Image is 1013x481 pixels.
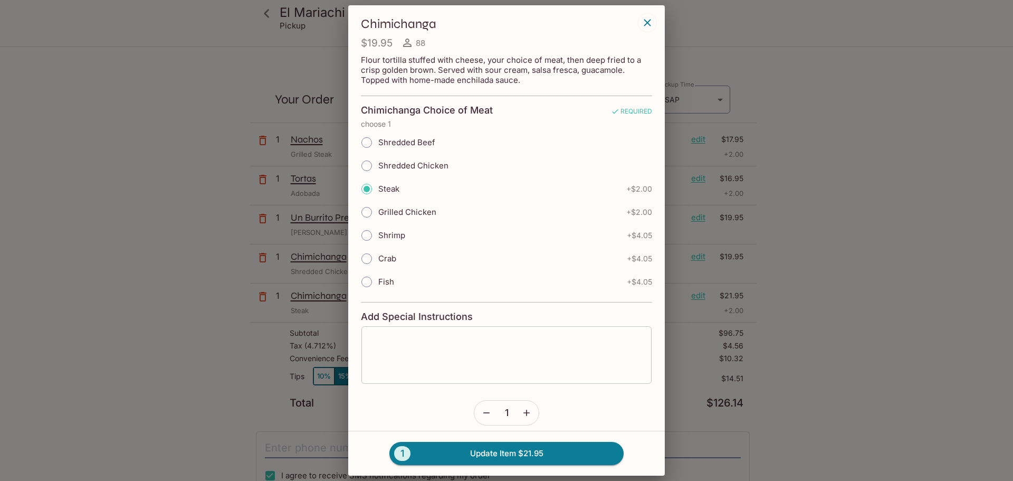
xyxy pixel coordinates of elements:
[626,185,652,193] span: + $2.00
[394,446,410,461] span: 1
[361,16,635,32] h3: Chimichanga
[378,137,435,147] span: Shredded Beef
[611,107,652,119] span: REQUIRED
[378,161,448,171] span: Shredded Chicken
[416,38,425,48] span: 88
[627,278,652,286] span: + $4.05
[361,120,652,128] p: choose 1
[378,277,394,287] span: Fish
[378,253,396,263] span: Crab
[378,207,436,217] span: Grilled Chicken
[361,36,393,50] h4: $19.95
[627,231,652,240] span: + $4.05
[361,311,652,323] h4: Add Special Instructions
[389,442,624,465] button: 1Update Item $21.95
[626,208,652,216] span: + $2.00
[361,55,652,85] p: Flour tortilla stuffed with cheese, your choice of meat, then deep fried to a crisp golden brown....
[505,407,509,419] span: 1
[378,184,399,194] span: Steak
[378,230,405,240] span: Shrimp
[361,105,493,116] h4: Chimichanga Choice of Meat
[627,254,652,263] span: + $4.05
